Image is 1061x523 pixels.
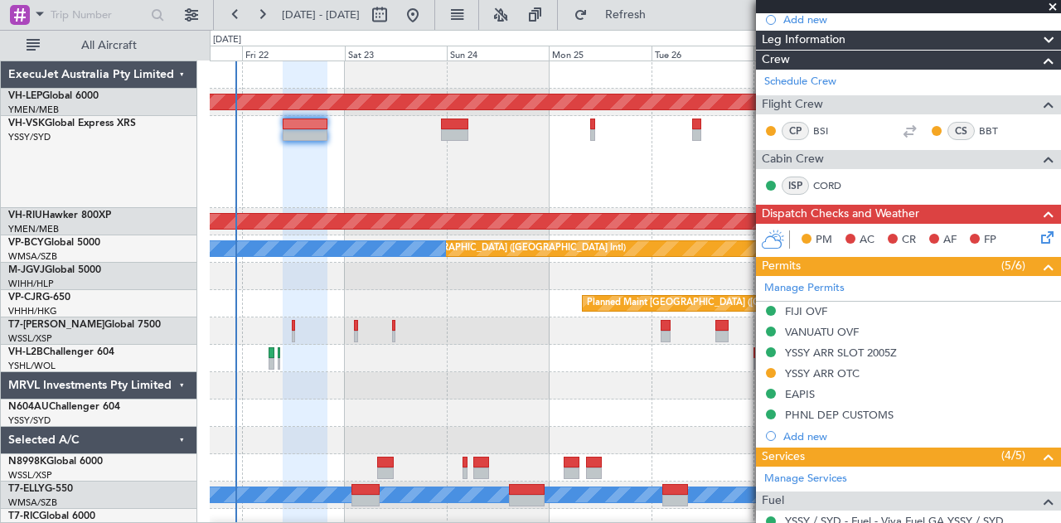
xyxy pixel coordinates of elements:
[447,46,549,61] div: Sun 24
[8,278,54,290] a: WIHH/HLP
[8,511,95,521] a: T7-RICGlobal 6000
[8,119,136,128] a: VH-VSKGlobal Express XRS
[8,484,73,494] a: T7-ELLYG-550
[8,131,51,143] a: YSSY/SYD
[8,223,59,235] a: YMEN/MEB
[860,232,874,249] span: AC
[8,238,44,248] span: VP-BCY
[43,40,175,51] span: All Aircraft
[764,280,845,297] a: Manage Permits
[783,429,1053,443] div: Add new
[8,305,57,317] a: VHHH/HKG
[785,387,815,401] div: EAPIS
[785,346,897,360] div: YSSY ARR SLOT 2005Z
[18,32,180,59] button: All Aircraft
[8,414,51,427] a: YSSY/SYD
[8,91,42,101] span: VH-LEP
[813,123,850,138] a: BSI
[8,320,104,330] span: T7-[PERSON_NAME]
[943,232,957,249] span: AF
[762,51,790,70] span: Crew
[816,232,832,249] span: PM
[785,325,859,339] div: VANUATU OVF
[8,293,42,303] span: VP-CJR
[8,320,161,330] a: T7-[PERSON_NAME]Global 7500
[762,31,845,50] span: Leg Information
[782,177,809,195] div: ISP
[785,366,860,380] div: YSSY ARR OTC
[282,7,360,22] span: [DATE] - [DATE]
[591,9,661,21] span: Refresh
[652,46,753,61] div: Tue 26
[8,91,99,101] a: VH-LEPGlobal 6000
[345,46,447,61] div: Sat 23
[8,511,39,521] span: T7-RIC
[1001,447,1025,464] span: (4/5)
[349,236,626,261] div: Planned Maint [GEOGRAPHIC_DATA] ([GEOGRAPHIC_DATA] Intl)
[762,95,823,114] span: Flight Crew
[8,293,70,303] a: VP-CJRG-650
[8,104,59,116] a: YMEN/MEB
[8,347,114,357] a: VH-L2BChallenger 604
[8,211,111,220] a: VH-RIUHawker 800XP
[8,457,103,467] a: N8998KGlobal 6000
[762,492,784,511] span: Fuel
[587,291,864,316] div: Planned Maint [GEOGRAPHIC_DATA] ([GEOGRAPHIC_DATA] Intl)
[566,2,666,28] button: Refresh
[8,250,57,263] a: WMSA/SZB
[762,448,805,467] span: Services
[8,332,52,345] a: WSSL/XSP
[762,205,919,224] span: Dispatch Checks and Weather
[8,457,46,467] span: N8998K
[979,123,1016,138] a: BBT
[213,33,241,47] div: [DATE]
[8,402,49,412] span: N604AU
[8,360,56,372] a: YSHL/WOL
[8,238,100,248] a: VP-BCYGlobal 5000
[8,484,45,494] span: T7-ELLY
[1001,257,1025,274] span: (5/6)
[8,265,45,275] span: M-JGVJ
[902,232,916,249] span: CR
[762,150,824,169] span: Cabin Crew
[753,46,855,61] div: Wed 27
[785,408,894,422] div: PHNL DEP CUSTOMS
[813,178,850,193] a: CORD
[8,402,120,412] a: N604AUChallenger 604
[783,12,1053,27] div: Add new
[762,257,801,276] span: Permits
[984,232,996,249] span: FP
[8,469,52,482] a: WSSL/XSP
[782,122,809,140] div: CP
[8,347,43,357] span: VH-L2B
[8,211,42,220] span: VH-RIU
[8,496,57,509] a: WMSA/SZB
[947,122,975,140] div: CS
[8,265,101,275] a: M-JGVJGlobal 5000
[51,2,146,27] input: Trip Number
[785,304,827,318] div: FIJI OVF
[764,74,836,90] a: Schedule Crew
[764,471,847,487] a: Manage Services
[8,119,45,128] span: VH-VSK
[549,46,651,61] div: Mon 25
[242,46,344,61] div: Fri 22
